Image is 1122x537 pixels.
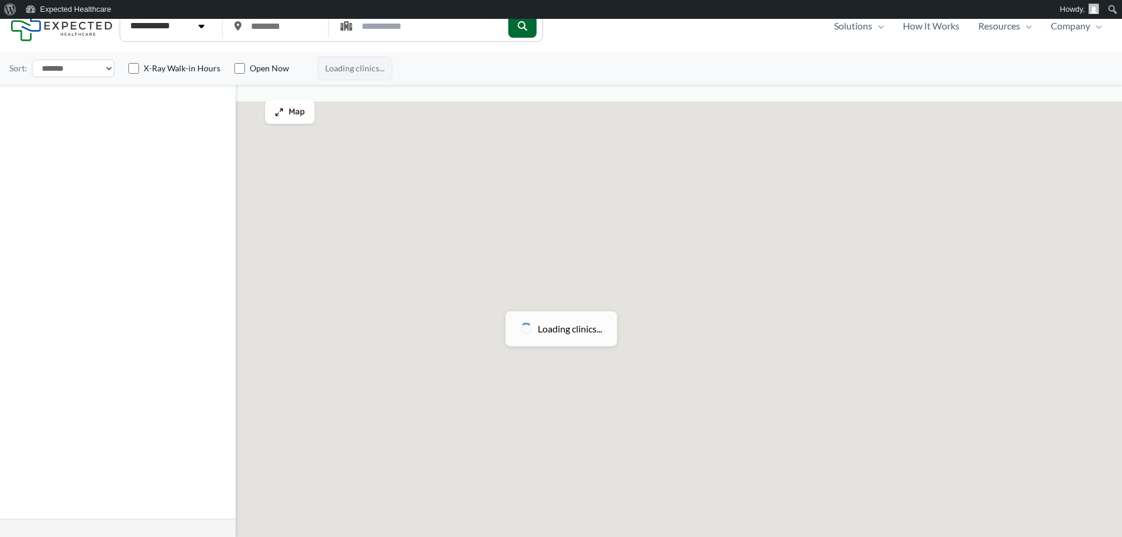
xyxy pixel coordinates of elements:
[1051,17,1090,35] span: Company
[144,62,220,74] label: X-Ray Walk-in Hours
[978,17,1020,35] span: Resources
[265,100,315,124] button: Map
[1020,17,1032,35] span: Menu Toggle
[903,17,959,35] span: How It Works
[317,57,392,80] span: Loading clinics...
[9,61,27,76] label: Sort:
[872,17,884,35] span: Menu Toggle
[1090,17,1102,35] span: Menu Toggle
[969,17,1041,35] a: ResourcesMenu Toggle
[250,62,289,74] label: Open Now
[893,17,969,35] a: How It Works
[538,320,602,338] span: Loading clinics...
[834,17,872,35] span: Solutions
[11,11,112,41] img: Expected Healthcare Logo - side, dark font, small
[274,107,284,117] img: Maximize
[825,17,893,35] a: SolutionsMenu Toggle
[1041,17,1111,35] a: CompanyMenu Toggle
[289,107,305,117] span: Map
